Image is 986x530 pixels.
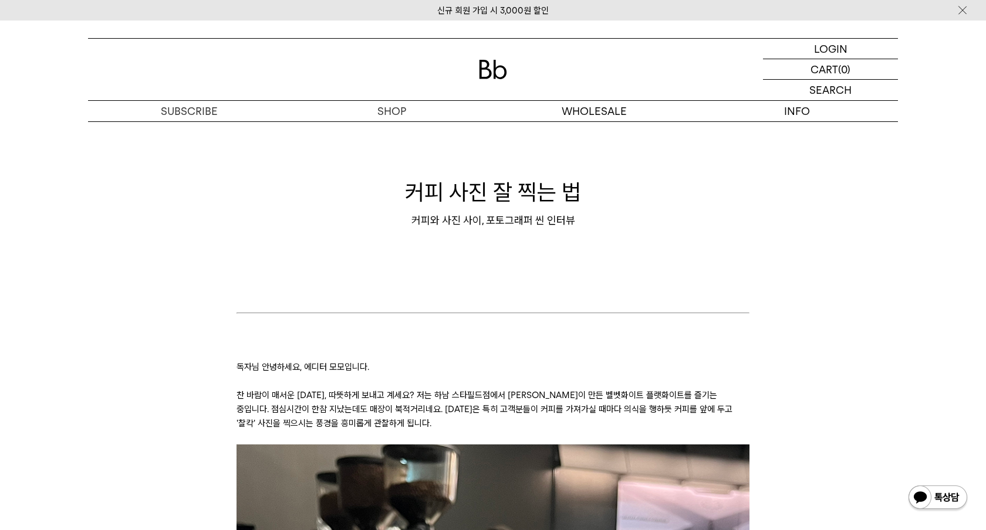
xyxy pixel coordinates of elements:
[479,60,507,79] img: 로고
[838,59,850,79] p: (0)
[695,101,898,121] p: INFO
[809,80,852,100] p: SEARCH
[88,213,898,227] div: 커피와 사진 사이, 포토그래퍼 씬 인터뷰
[493,101,695,121] p: WHOLESALE
[237,360,749,374] p: 독자님 안녕하세요, 에디터 모모입니다.
[88,176,898,208] h1: 커피 사진 잘 찍는 법
[811,59,838,79] p: CART
[763,59,898,80] a: CART (0)
[88,101,291,121] a: SUBSCRIBE
[437,5,549,16] a: 신규 회원 가입 시 3,000원 할인
[763,39,898,59] a: LOGIN
[237,388,749,430] p: 찬 바람이 매서운 [DATE], 따뜻하게 보내고 계세요? 저는 하남 스타필드점에서 [PERSON_NAME]이 만든 벨벳화이트 플랫화이트를 즐기는 중입니다. 점심시간이 한참 지...
[907,484,968,512] img: 카카오톡 채널 1:1 채팅 버튼
[291,101,493,121] a: SHOP
[814,39,847,59] p: LOGIN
